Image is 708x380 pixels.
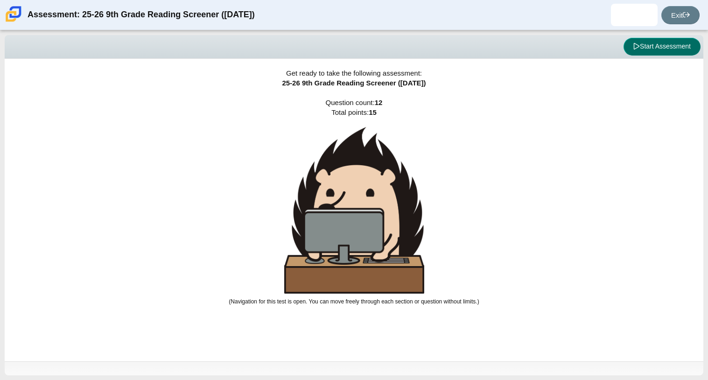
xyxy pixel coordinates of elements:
div: Assessment: 25-26 9th Grade Reading Screener ([DATE]) [28,4,255,26]
img: kardair.brazziel.L7aJLp [627,7,642,22]
span: Question count: Total points: [229,99,479,305]
span: Get ready to take the following assessment: [286,69,422,77]
a: Carmen School of Science & Technology [4,17,23,25]
img: Carmen School of Science & Technology [4,4,23,24]
span: 25-26 9th Grade Reading Screener ([DATE]) [282,79,426,87]
b: 12 [375,99,383,106]
small: (Navigation for this test is open. You can move freely through each section or question without l... [229,298,479,305]
img: hedgehog-behind-computer-large.png [284,127,424,294]
button: Start Assessment [624,38,701,56]
a: Exit [661,6,700,24]
b: 15 [369,108,377,116]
